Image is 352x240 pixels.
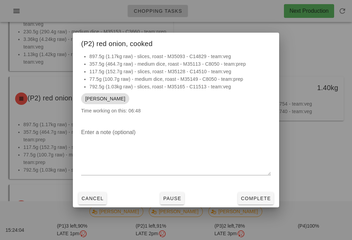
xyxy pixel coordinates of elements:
li: 897.5g (1.17kg raw) - slices, roast - M35093 - C14829 - team:veg [89,53,271,60]
div: (P2) red onion, cooked [73,33,279,53]
span: Complete [241,196,271,201]
button: Pause [160,192,184,205]
span: [PERSON_NAME] [85,93,125,104]
button: Cancel [78,192,107,205]
button: Complete [238,192,274,205]
li: 792.5g (1.03kg raw) - slices, roast - M35165 - C11513 - team:veg [89,83,271,90]
li: 117.5g (152.7g raw) - slices, roast - M35128 - C14510 - team:veg [89,68,271,75]
li: 357.5g (464.7g raw) - medium dice, roast - M35113 - C8050 - team:prep [89,60,271,68]
span: Cancel [81,196,104,201]
div: Time working on this: 06:48 [73,53,279,121]
li: 77.5g (100.7g raw) - medium dice, roast - M35149 - C8050 - team:prep [89,75,271,83]
span: Pause [163,196,181,201]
